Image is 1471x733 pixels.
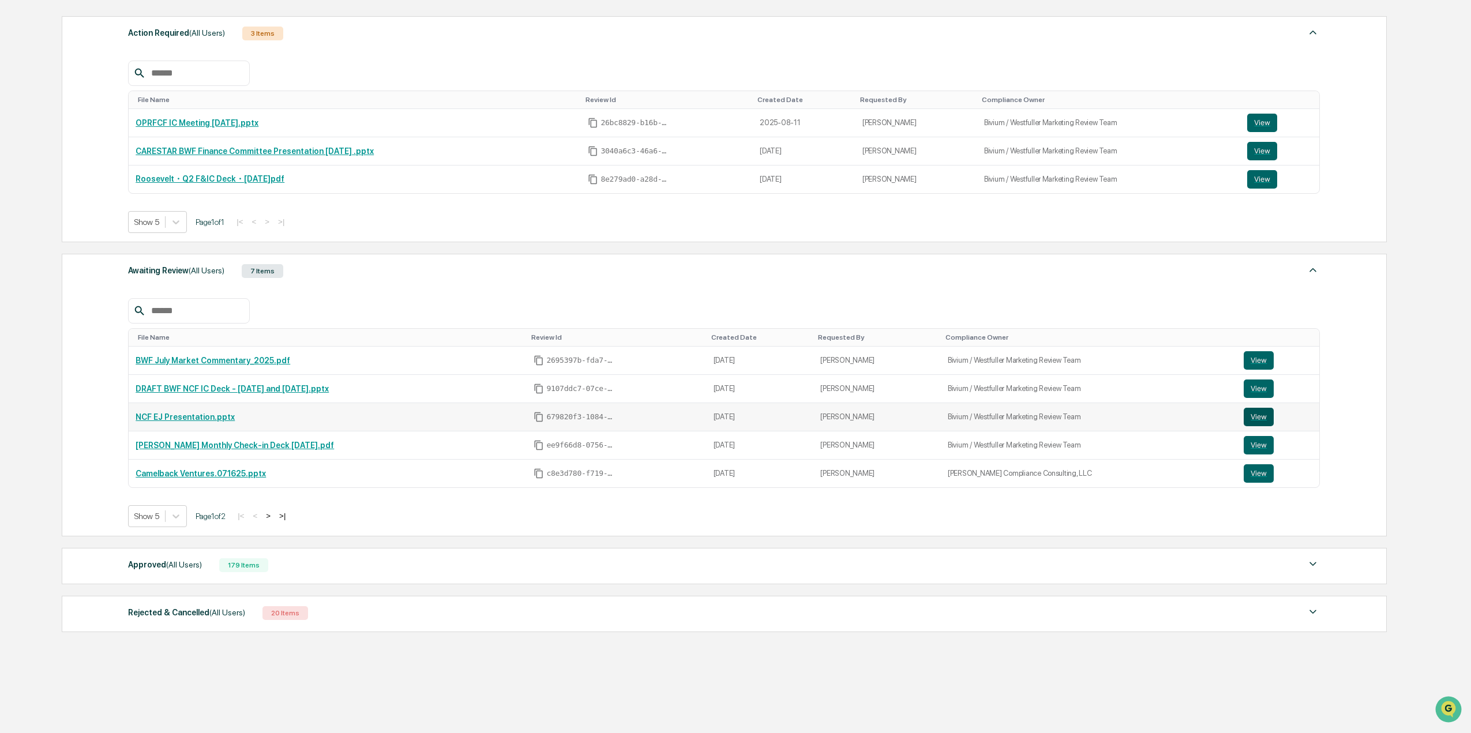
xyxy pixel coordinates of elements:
button: |< [233,217,246,227]
iframe: Open customer support [1434,695,1465,726]
button: Start new chat [196,91,210,105]
a: 🗄️Attestations [79,140,148,161]
a: Roosevelt・Q2 F&IC Deck・[DATE]pdf [136,174,284,183]
span: Page 1 of 2 [196,512,226,521]
span: 9107ddc7-07ce-468e-8005-e1cfd377d405 [546,384,616,393]
a: 🖐️Preclearance [7,140,79,161]
div: 🔎 [12,168,21,177]
span: Copy Id [588,174,598,185]
div: 20 Items [262,606,308,620]
a: View [1247,170,1312,189]
td: [PERSON_NAME] [855,109,977,137]
a: 🔎Data Lookup [7,162,77,183]
span: Copy Id [534,355,544,366]
td: [DATE] [707,460,814,487]
span: Copy Id [534,468,544,479]
td: Bivium / Westfuller Marketing Review Team [977,137,1240,166]
div: Toggle SortBy [586,96,748,104]
button: View [1244,379,1274,398]
td: [PERSON_NAME] [855,137,977,166]
div: 179 Items [219,558,268,572]
span: 679820f3-1084-4cc6-b59a-a70b98ed3d3c [546,412,616,422]
button: View [1244,436,1274,454]
div: Toggle SortBy [945,333,1232,341]
a: View [1247,114,1312,132]
div: Toggle SortBy [1249,96,1314,104]
td: Bivium / Westfuller Marketing Review Team [977,109,1240,137]
td: [PERSON_NAME] [813,347,941,375]
td: Bivium / Westfuller Marketing Review Team [941,403,1237,431]
a: View [1244,436,1312,454]
div: Toggle SortBy [818,333,936,341]
div: Rejected & Cancelled [128,605,245,620]
td: Bivium / Westfuller Marketing Review Team [977,166,1240,193]
span: Page 1 of 1 [196,217,224,227]
span: 2695397b-fda7-409c-b96c-3e355535dfbf [546,356,616,365]
span: Copy Id [534,412,544,422]
div: Toggle SortBy [1246,333,1315,341]
button: > [262,511,274,521]
button: View [1244,464,1274,483]
button: View [1244,408,1274,426]
div: Toggle SortBy [138,333,522,341]
span: c8e3d780-f719-41d7-84c3-a659409448a4 [546,469,616,478]
span: 3040a6c3-46a6-4967-bb2b-85f2d937caf2 [601,146,670,156]
div: Toggle SortBy [982,96,1236,104]
div: Toggle SortBy [531,333,701,341]
td: [PERSON_NAME] [813,375,941,403]
button: >| [276,511,289,521]
button: < [250,511,261,521]
a: CARESTAR BWF Finance Committee Presentation [DATE] .pptx [136,146,374,156]
span: (All Users) [209,608,245,617]
td: Bivium / Westfuller Marketing Review Team [941,347,1237,375]
div: 🗄️ [84,146,93,155]
a: View [1244,379,1312,398]
div: 3 Items [242,27,283,40]
a: NCF EJ Presentation.pptx [136,412,235,422]
div: We're available if you need us! [39,99,146,108]
div: Approved [128,557,202,572]
span: Copy Id [588,118,598,128]
a: [PERSON_NAME] Monthly Check-in Deck [DATE].pdf [136,441,334,450]
span: Preclearance [23,145,74,156]
div: 7 Items [242,264,283,278]
div: Awaiting Review [128,263,224,278]
button: < [249,217,260,227]
span: Copy Id [534,440,544,450]
div: Start new chat [39,88,189,99]
span: (All Users) [166,560,202,569]
img: caret [1306,557,1320,571]
a: View [1244,408,1312,426]
img: caret [1306,605,1320,619]
span: 26bc8829-b16b-4363-a224-b3a9a7c40805 [601,118,670,127]
td: [PERSON_NAME] [813,460,941,487]
span: Data Lookup [23,167,73,178]
div: Toggle SortBy [757,96,851,104]
td: [PERSON_NAME] [813,403,941,431]
button: |< [234,511,247,521]
a: Camelback Ventures.071625.pptx [136,469,266,478]
td: [DATE] [707,403,814,431]
td: Bivium / Westfuller Marketing Review Team [941,375,1237,403]
td: [DATE] [753,137,855,166]
input: Clear [30,52,190,64]
span: (All Users) [189,28,225,37]
span: ee9f66d8-0756-4a7b-910f-56a79afb7220 [546,441,616,450]
p: How can we help? [12,24,210,42]
a: DRAFT BWF NCF IC Deck - [DATE] and [DATE].pptx [136,384,329,393]
div: 🖐️ [12,146,21,155]
img: 1746055101610-c473b297-6a78-478c-a979-82029cc54cd1 [12,88,32,108]
button: View [1247,170,1277,189]
button: View [1244,351,1274,370]
span: Copy Id [534,384,544,394]
td: [DATE] [707,431,814,460]
a: Powered byPylon [81,194,140,204]
span: Copy Id [588,146,598,156]
a: OPRFCF IC Meeting [DATE].pptx [136,118,258,127]
button: View [1247,142,1277,160]
td: [PERSON_NAME] [813,431,941,460]
span: (All Users) [189,266,224,275]
a: BWF July Market Commentary_2025.pdf [136,356,290,365]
